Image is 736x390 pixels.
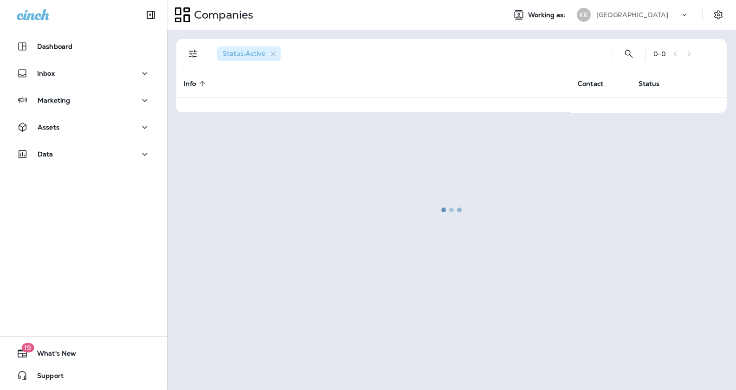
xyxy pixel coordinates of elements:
span: Support [28,372,64,383]
button: Collapse Sidebar [138,6,164,24]
p: Inbox [37,70,55,77]
p: Dashboard [37,43,72,50]
button: Marketing [9,91,158,110]
button: 19What's New [9,344,158,363]
p: Data [38,150,53,158]
button: Inbox [9,64,158,83]
p: Companies [190,8,253,22]
span: What's New [28,350,76,361]
p: [GEOGRAPHIC_DATA] [596,11,668,19]
span: Working as: [528,11,568,19]
div: KR [577,8,591,22]
p: Marketing [38,97,70,104]
p: Assets [38,123,59,131]
button: Support [9,366,158,385]
span: 19 [21,343,34,352]
button: Settings [710,6,727,23]
button: Assets [9,118,158,136]
button: Dashboard [9,37,158,56]
button: Data [9,145,158,163]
